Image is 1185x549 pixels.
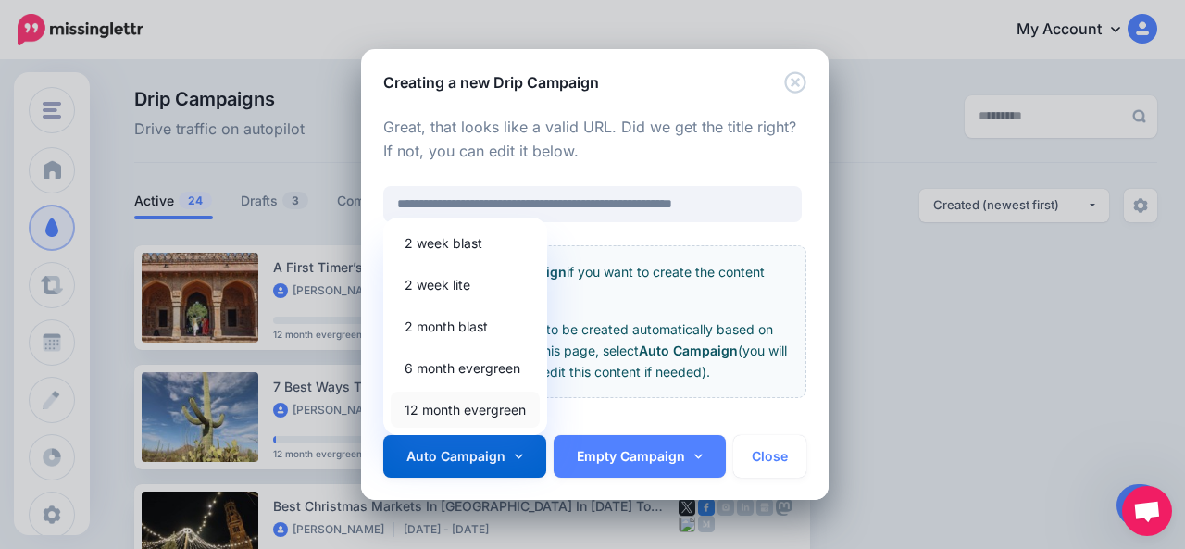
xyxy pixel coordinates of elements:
a: 2 week blast [391,225,540,261]
a: 6 month evergreen [391,350,540,386]
a: 12 month evergreen [391,392,540,428]
h5: Creating a new Drip Campaign [383,71,599,94]
p: Create an if you want to create the content yourself. [399,261,791,304]
a: Auto Campaign [383,435,546,478]
button: Close [733,435,806,478]
button: Close [784,71,806,94]
p: Great, that looks like a valid URL. Did we get the title right? If not, you can edit it below. [383,116,806,164]
b: Auto Campaign [639,343,738,358]
p: If you'd like the content to be created automatically based on the content we find on this page, ... [399,318,791,382]
a: Empty Campaign [554,435,726,478]
a: 2 month blast [391,308,540,344]
a: 2 week lite [391,267,540,303]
